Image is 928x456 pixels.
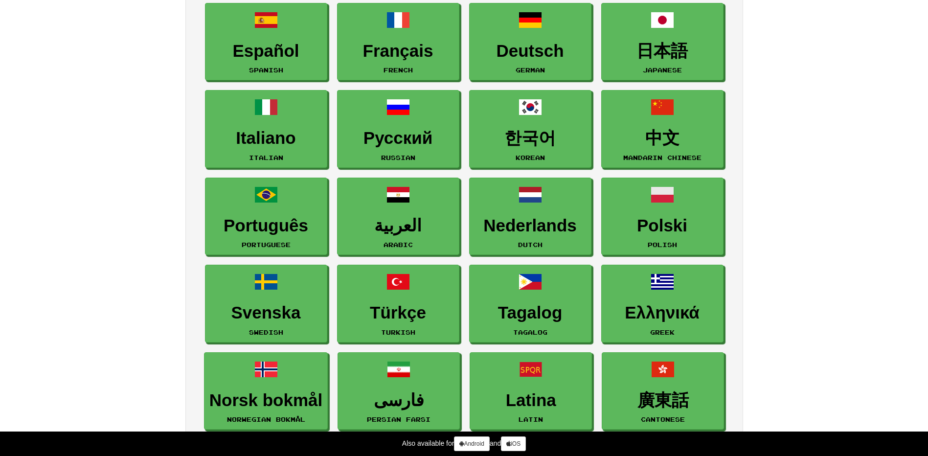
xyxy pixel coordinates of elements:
small: Swedish [249,329,283,336]
small: Latin [519,416,543,423]
small: Polish [648,241,677,248]
small: Arabic [384,241,413,248]
h3: Italiano [210,129,322,148]
small: Portuguese [242,241,291,248]
a: SvenskaSwedish [205,265,327,342]
h3: العربية [342,216,454,235]
small: Russian [381,154,415,161]
a: PolskiPolish [601,178,724,255]
h3: Français [342,42,454,61]
a: 廣東話Cantonese [602,352,724,430]
h3: Español [210,42,322,61]
a: العربيةArabic [337,178,459,255]
small: German [516,67,545,73]
h3: فارسی [343,391,454,410]
a: ItalianoItalian [205,90,327,168]
small: Cantonese [641,416,685,423]
a: 中文Mandarin Chinese [601,90,724,168]
small: Spanish [249,67,283,73]
small: Norwegian Bokmål [227,416,305,423]
a: EspañolSpanish [205,3,327,81]
h3: Türkçe [342,303,454,322]
small: Italian [249,154,283,161]
h3: Ελληνικά [607,303,718,322]
small: French [384,67,413,73]
a: 日本語Japanese [601,3,724,81]
a: TagalogTagalog [469,265,591,342]
small: Dutch [518,241,543,248]
h3: Svenska [210,303,322,322]
a: TürkçeTurkish [337,265,459,342]
a: iOS [501,436,526,451]
h3: Norsk bokmål [209,391,322,410]
a: PortuguêsPortuguese [205,178,327,255]
h3: 한국어 [475,129,586,148]
a: DeutschGerman [469,3,591,81]
a: LatinaLatin [470,352,592,430]
h3: Русский [342,129,454,148]
h3: 中文 [607,129,718,148]
h3: Tagalog [475,303,586,322]
small: Mandarin Chinese [623,154,702,161]
h3: 廣東話 [607,391,719,410]
small: Persian Farsi [367,416,430,423]
h3: Português [210,216,322,235]
small: Japanese [643,67,682,73]
h3: 日本語 [607,42,718,61]
a: 한국어Korean [469,90,591,168]
h3: Polski [607,216,718,235]
small: Tagalog [513,329,547,336]
small: Greek [650,329,675,336]
a: Android [454,436,489,451]
a: فارسیPersian Farsi [338,352,460,430]
a: РусскийRussian [337,90,459,168]
a: FrançaisFrench [337,3,459,81]
small: Korean [516,154,545,161]
small: Turkish [381,329,415,336]
a: NederlandsDutch [469,178,591,255]
h3: Nederlands [475,216,586,235]
a: Norsk bokmålNorwegian Bokmål [204,352,328,430]
h3: Deutsch [475,42,586,61]
a: ΕλληνικάGreek [601,265,724,342]
h3: Latina [475,391,587,410]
